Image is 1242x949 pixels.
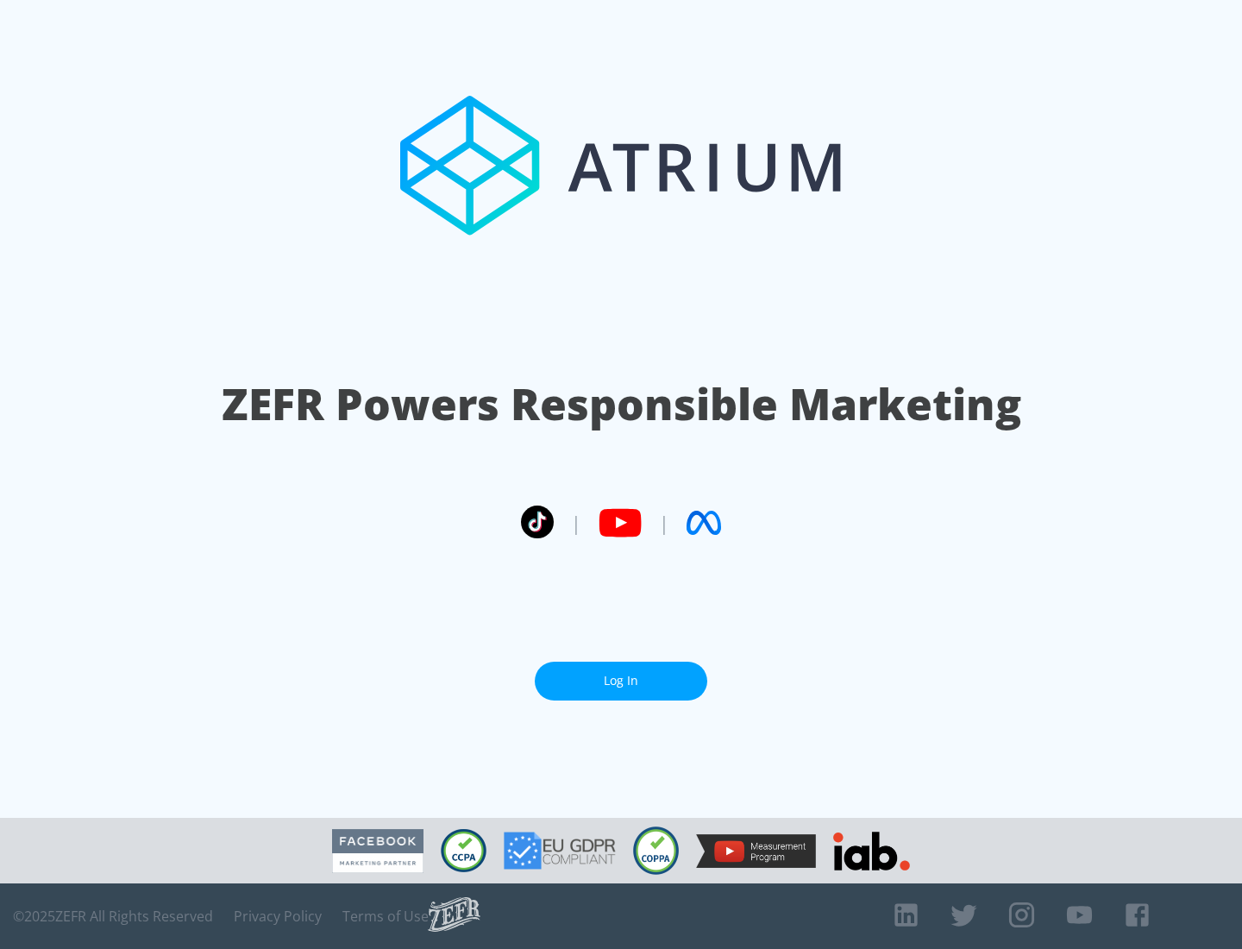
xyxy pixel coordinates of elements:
a: Terms of Use [342,908,429,925]
span: | [659,510,669,536]
span: © 2025 ZEFR All Rights Reserved [13,908,213,925]
span: | [571,510,581,536]
h1: ZEFR Powers Responsible Marketing [222,374,1021,434]
a: Log In [535,662,707,701]
img: YouTube Measurement Program [696,834,816,868]
img: GDPR Compliant [504,832,616,870]
a: Privacy Policy [234,908,322,925]
img: Facebook Marketing Partner [332,829,423,873]
img: IAB [833,832,910,870]
img: COPPA Compliant [633,826,679,875]
img: CCPA Compliant [441,829,486,872]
